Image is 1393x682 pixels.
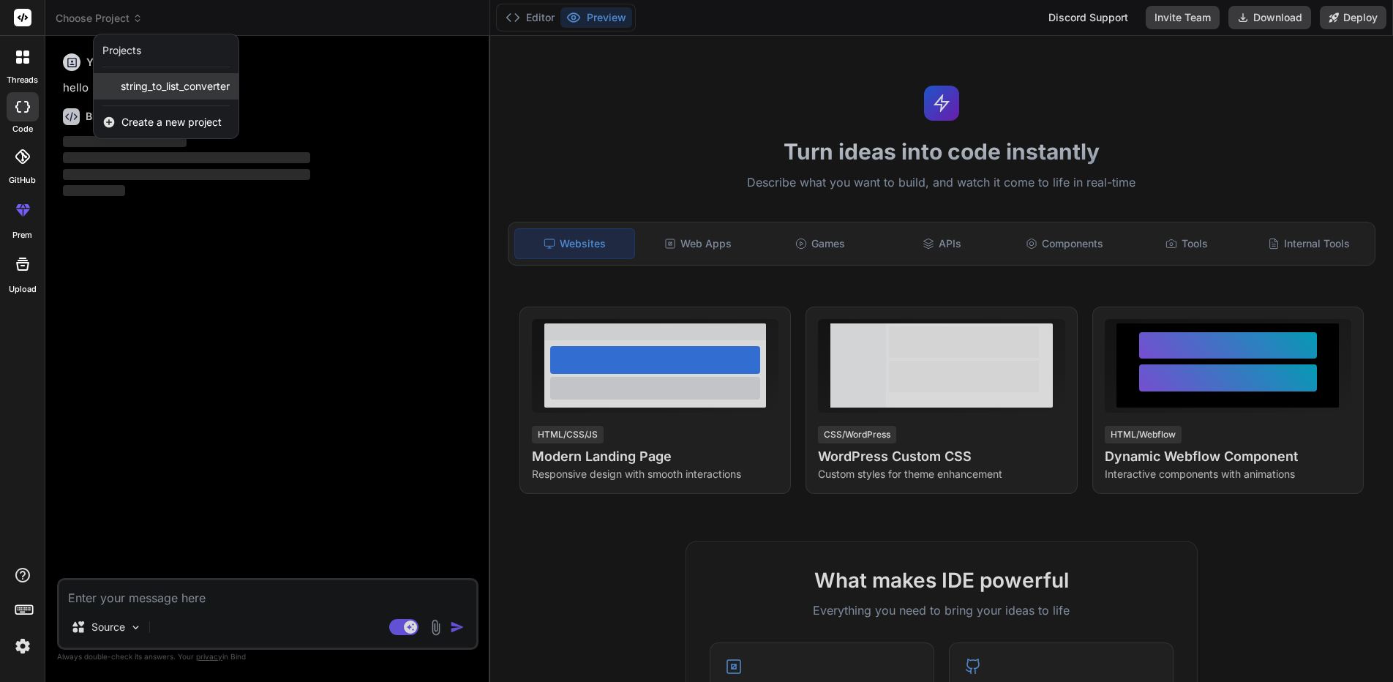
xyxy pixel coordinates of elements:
[9,174,36,187] label: GitHub
[9,283,37,296] label: Upload
[121,115,222,130] span: Create a new project
[12,123,33,135] label: code
[10,634,35,659] img: settings
[7,74,38,86] label: threads
[12,229,32,241] label: prem
[121,79,230,94] span: string_to_list_converter
[102,43,141,58] div: Projects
